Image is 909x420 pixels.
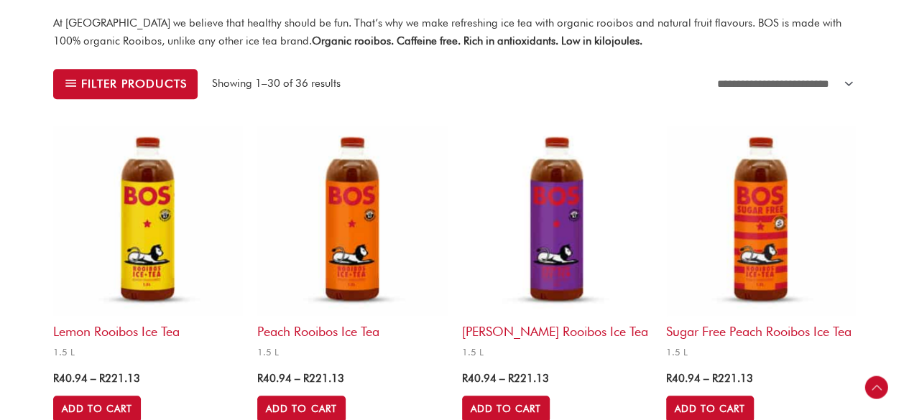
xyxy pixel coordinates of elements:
a: Sugar Free Peach Rooibos Ice Tea1.5 L [666,126,856,363]
img: lemon rooibos ice tea 1.5L [53,126,243,315]
select: Shop order [709,69,856,99]
span: – [703,372,709,385]
span: – [91,372,96,385]
h2: Lemon Rooibos Ice Tea [53,316,243,340]
img: lemon rooibos ice tea [257,126,447,315]
span: 1.5 L [666,346,856,358]
bdi: 40.94 [257,372,292,385]
span: Filter products [81,78,187,89]
img: berry rooibos ice tea [462,126,652,315]
span: 1.5 L [257,346,447,358]
bdi: 221.13 [508,372,549,385]
bdi: 40.94 [666,372,701,385]
span: R [99,372,105,385]
span: 1.5 L [462,346,652,358]
span: – [499,372,505,385]
button: Filter products [53,69,198,99]
h2: Sugar Free Peach Rooibos Ice Tea [666,316,856,340]
span: R [257,372,263,385]
h2: Peach Rooibos Ice Tea [257,316,447,340]
span: R [666,372,672,385]
img: sugar free rooibos ice tea 1.5L [666,126,856,315]
p: Showing 1–30 of 36 results [212,75,341,92]
bdi: 221.13 [303,372,344,385]
span: R [53,372,59,385]
span: R [508,372,514,385]
a: Peach Rooibos Ice Tea1.5 L [257,126,447,363]
bdi: 221.13 [99,372,140,385]
span: R [462,372,468,385]
bdi: 40.94 [462,372,497,385]
span: R [712,372,718,385]
span: 1.5 L [53,346,243,358]
p: At [GEOGRAPHIC_DATA] we believe that healthy should be fun. That’s why we make refreshing ice tea... [53,14,856,50]
span: – [295,372,300,385]
strong: Organic rooibos. Caffeine free. Rich in antioxidants. Low in kilojoules. [312,34,642,47]
span: R [303,372,309,385]
a: Lemon Rooibos Ice Tea1.5 L [53,126,243,363]
bdi: 221.13 [712,372,753,385]
h2: [PERSON_NAME] Rooibos Ice Tea [462,316,652,340]
a: [PERSON_NAME] Rooibos Ice Tea1.5 L [462,126,652,363]
bdi: 40.94 [53,372,88,385]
